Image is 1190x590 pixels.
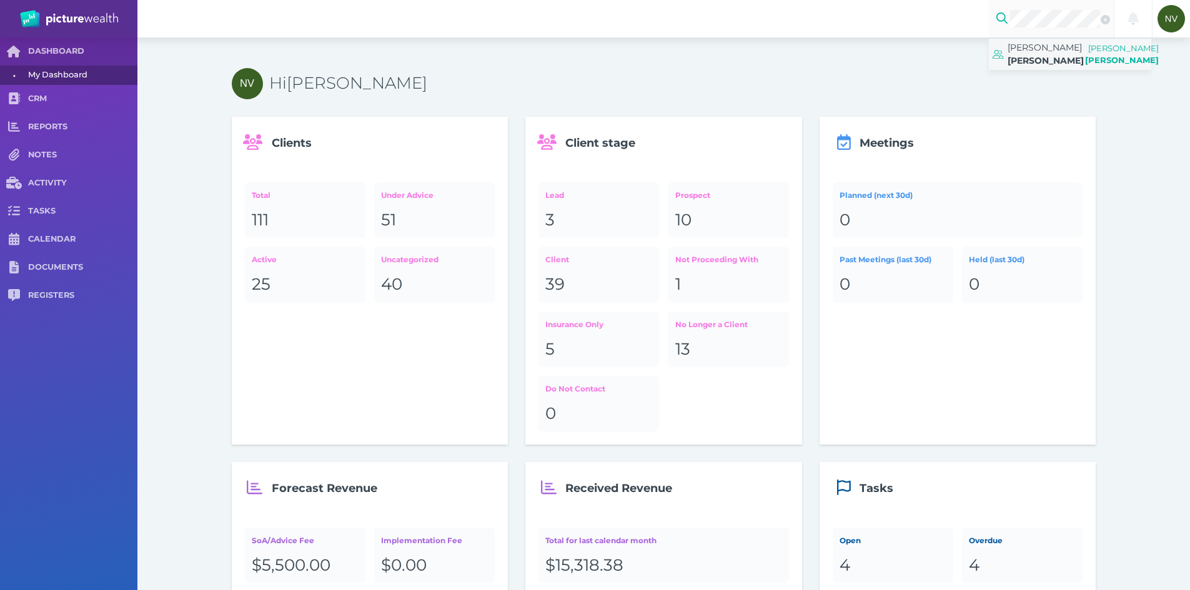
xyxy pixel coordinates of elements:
[20,10,118,27] img: PW
[840,255,931,264] span: Past Meetings (last 30d)
[969,536,1003,545] span: Overdue
[1085,55,1159,65] span: [PERSON_NAME]
[28,122,137,132] span: REPORTS
[245,182,365,238] a: Total111
[860,481,893,495] span: Tasks
[28,178,137,189] span: ACTIVITY
[1165,14,1178,24] span: NV
[545,403,652,425] div: 0
[545,555,781,576] div: $15,318.38
[840,536,861,545] span: Open
[252,274,359,295] div: 25
[675,190,710,200] span: Prospect
[675,274,782,295] div: 1
[252,210,359,231] div: 111
[381,190,434,200] span: Under Advice
[28,290,137,301] span: REGISTERS
[381,555,488,576] div: $0.00
[28,66,133,85] span: My Dashboard
[840,190,913,200] span: Planned (next 30d)
[545,255,569,264] span: Client
[565,136,635,150] span: Client stage
[28,262,137,273] span: DOCUMENTS
[28,94,137,104] span: CRM
[269,73,1096,94] h3: Hi [PERSON_NAME]
[545,320,603,329] span: Insurance Only
[538,528,789,583] a: Total for last calendar month$15,318.38
[272,481,377,495] span: Forecast Revenue
[374,182,495,238] a: Under Advice51
[989,39,1151,70] a: [PERSON_NAME][PERSON_NAME][PERSON_NAME][PERSON_NAME]
[545,536,657,545] span: Total for last calendar month
[675,255,758,264] span: Not Proceeding With
[381,536,462,545] span: Implementation Fee
[545,274,652,295] div: 39
[1008,42,1082,53] span: [PERSON_NAME]
[545,384,605,393] span: Do Not Contact
[245,247,365,302] a: Active25
[840,555,946,576] div: 4
[381,274,488,295] div: 40
[833,247,953,302] a: Past Meetings (last 30d)0
[28,234,137,245] span: CALENDAR
[1100,14,1110,24] button: Clear
[840,210,1076,231] div: 0
[28,46,137,57] span: DASHBOARD
[969,555,1076,576] div: 4
[962,247,1083,302] a: Held (last 30d)0
[545,339,652,360] div: 5
[545,190,564,200] span: Lead
[675,210,782,231] div: 10
[1088,43,1159,53] span: [PERSON_NAME]
[840,274,946,295] div: 0
[969,274,1076,295] div: 0
[252,255,277,264] span: Active
[28,150,137,160] span: NOTES
[1008,55,1084,66] span: [PERSON_NAME]
[860,136,914,150] span: Meetings
[28,206,137,217] span: TASKS
[545,210,652,231] div: 3
[381,255,439,264] span: Uncategorized
[272,136,312,150] span: Clients
[252,555,359,576] div: $5,500.00
[381,210,488,231] div: 51
[252,536,314,545] span: SoA/Advice Fee
[1158,5,1185,32] div: Nancy Vos
[232,68,263,99] div: Nancy Vos
[675,339,782,360] div: 13
[675,320,748,329] span: No Longer a Client
[252,190,270,200] span: Total
[565,481,672,495] span: Received Revenue
[240,77,254,89] span: NV
[833,182,1083,238] a: Planned (next 30d)0
[969,255,1024,264] span: Held (last 30d)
